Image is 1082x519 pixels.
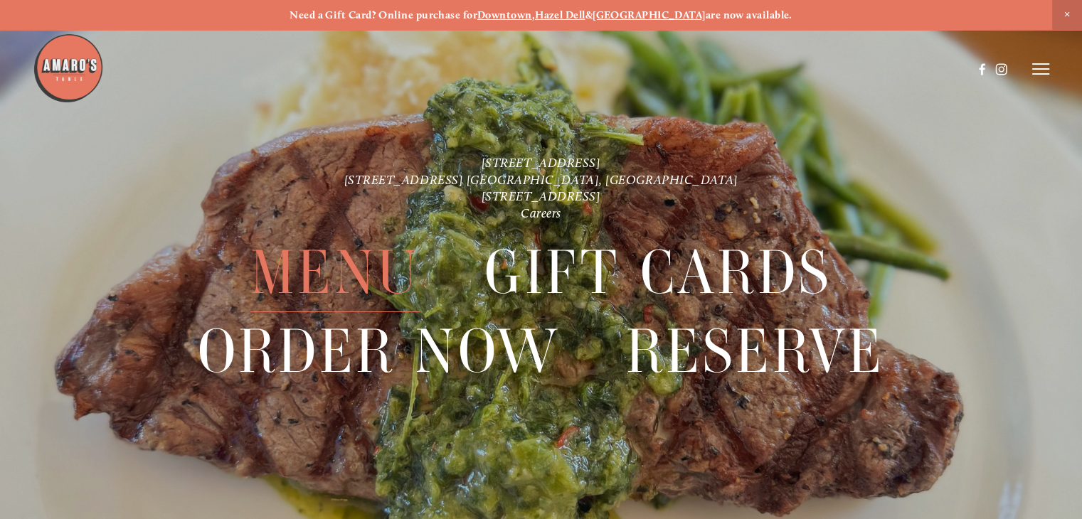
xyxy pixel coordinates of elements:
[484,233,832,311] a: Gift Cards
[250,233,420,312] span: Menu
[535,9,585,21] a: Hazel Dell
[250,233,420,311] a: Menu
[532,9,535,21] strong: ,
[198,312,561,390] a: Order Now
[477,9,532,21] a: Downtown
[593,9,706,21] a: [GEOGRAPHIC_DATA]
[344,172,738,188] a: [STREET_ADDRESS] [GEOGRAPHIC_DATA], [GEOGRAPHIC_DATA]
[521,205,561,221] a: Careers
[585,9,593,21] strong: &
[33,33,104,104] img: Amaro's Table
[482,188,601,204] a: [STREET_ADDRESS]
[706,9,792,21] strong: are now available.
[625,312,884,391] span: Reserve
[484,233,832,312] span: Gift Cards
[482,155,601,171] a: [STREET_ADDRESS]
[290,9,477,21] strong: Need a Gift Card? Online purchase for
[198,312,561,391] span: Order Now
[625,312,884,390] a: Reserve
